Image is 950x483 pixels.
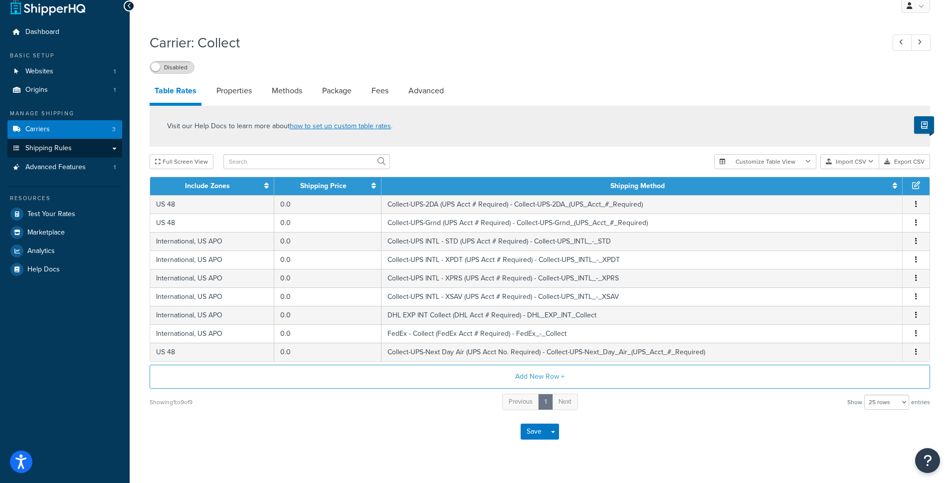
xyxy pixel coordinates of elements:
[112,125,116,134] span: 3
[274,343,381,361] td: 0.0
[317,79,357,103] a: Package
[381,324,903,343] td: FedEx - Collect (FedEx Acct # Required) - FedEx_-_Collect
[381,343,903,361] td: Collect-UPS-Next Day Air (UPS Acct No. Required) - Collect-UPS-Next_Day_Air_(UPS_Acct_#_Required)
[7,23,122,41] a: Dashboard
[7,158,122,177] li: Advanced Features
[27,265,60,274] span: Help Docs
[7,120,122,139] li: Carriers
[7,81,122,99] a: Origins1
[381,306,903,324] td: DHL EXP INT Collect (DHL Acct # Required) - DHL_EXP_INT_Collect
[274,232,381,250] td: 0.0
[150,61,194,73] label: Disabled
[911,34,931,51] a: Next Record
[25,28,59,36] span: Dashboard
[7,81,122,99] li: Origins
[914,116,934,134] button: Show Help Docs
[290,121,391,131] a: how to set up custom table rates
[150,195,274,214] td: US 48
[403,79,449,103] a: Advanced
[893,34,912,51] a: Previous Record
[274,306,381,324] td: 0.0
[114,86,116,94] span: 1
[150,365,930,389] button: Add New Row +
[274,214,381,232] td: 0.0
[274,324,381,343] td: 0.0
[502,394,539,410] a: Previous
[7,158,122,177] a: Advanced Features1
[150,250,274,269] td: International, US APO
[521,424,548,440] button: Save
[150,343,274,361] td: US 48
[820,154,879,169] button: Import CSV
[25,125,50,134] span: Carriers
[267,79,307,103] a: Methods
[150,79,201,106] a: Table Rates
[185,181,230,191] a: Include Zones
[552,394,578,410] a: Next
[274,195,381,214] td: 0.0
[114,67,116,76] span: 1
[150,232,274,250] td: International, US APO
[25,67,53,76] span: Websites
[7,120,122,139] a: Carriers3
[150,306,274,324] td: International, US APO
[150,287,274,306] td: International, US APO
[538,394,553,410] a: 1
[509,397,533,406] span: Previous
[211,79,257,103] a: Properties
[381,250,903,269] td: Collect-UPS INTL - XPDT (UPS Acct # Required) - Collect-UPS_INTL_-_XPDT
[274,287,381,306] td: 0.0
[7,242,122,260] a: Analytics
[300,181,347,191] a: Shipping Price
[7,62,122,81] a: Websites1
[714,154,816,169] button: Customize Table View
[223,154,390,169] input: Search
[25,144,72,153] span: Shipping Rules
[7,205,122,223] a: Test Your Rates
[381,195,903,214] td: Collect-UPS-2DA (UPS Acct # Required) - Collect-UPS-2DA_(UPS_Acct_#_Required)
[167,121,392,132] p: Visit our Help Docs to learn more about .
[559,397,571,406] span: Next
[25,86,48,94] span: Origins
[150,154,213,169] button: Full Screen View
[7,139,122,158] a: Shipping Rules
[114,163,116,172] span: 1
[274,269,381,287] td: 0.0
[7,51,122,60] div: Basic Setup
[911,395,930,409] span: entries
[150,269,274,287] td: International, US APO
[610,181,665,191] a: Shipping Method
[150,324,274,343] td: International, US APO
[27,247,55,255] span: Analytics
[381,287,903,306] td: Collect-UPS INTL - XSAV (UPS Acct # Required) - Collect-UPS_INTL_-_XSAV
[847,395,862,409] span: Show
[381,214,903,232] td: Collect-UPS-Grnd (UPS Acct # Required) - Collect-UPS-Grnd_(UPS_Acct_#_Required)
[150,214,274,232] td: US 48
[150,33,874,52] h1: Carrier: Collect
[7,194,122,203] div: Resources
[879,154,930,169] button: Export CSV
[7,62,122,81] li: Websites
[7,224,122,241] a: Marketplace
[274,250,381,269] td: 0.0
[7,260,122,278] a: Help Docs
[381,232,903,250] td: Collect-UPS INTL - STD (UPS Acct # Required) - Collect-UPS_INTL_-_STD
[367,79,393,103] a: Fees
[25,163,86,172] span: Advanced Features
[150,395,192,409] div: Showing 1 to 9 of 9
[915,448,940,473] button: Open Resource Center
[27,210,75,219] span: Test Your Rates
[7,109,122,118] div: Manage Shipping
[27,229,65,237] span: Marketplace
[381,269,903,287] td: Collect-UPS INTL - XPRS (UPS Acct # Required) - Collect-UPS_INTL_-_XPRS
